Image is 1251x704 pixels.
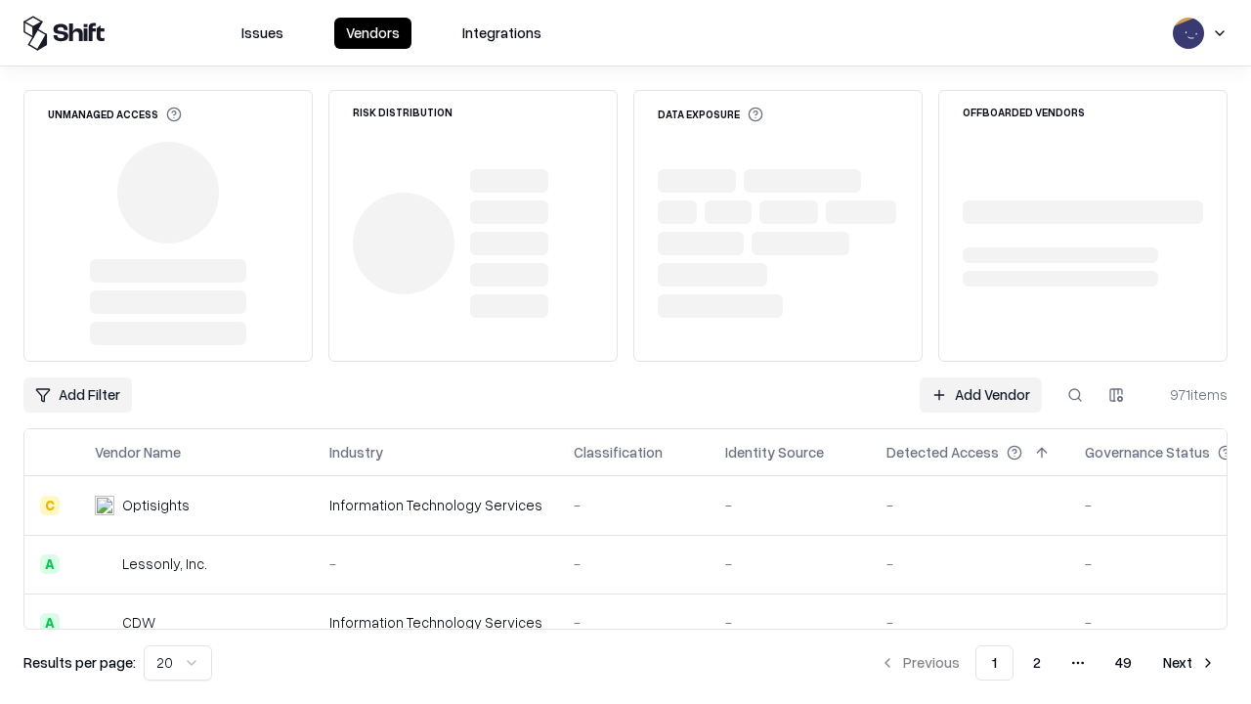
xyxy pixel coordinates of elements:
[40,496,60,515] div: C
[725,495,855,515] div: -
[1100,645,1147,681] button: 49
[963,107,1085,117] div: Offboarded Vendors
[975,645,1014,681] button: 1
[23,377,132,413] button: Add Filter
[122,495,190,515] div: Optisights
[886,553,1054,574] div: -
[230,18,295,49] button: Issues
[95,613,114,633] img: CDW
[334,18,411,49] button: Vendors
[329,553,542,574] div: -
[725,442,824,462] div: Identity Source
[95,496,114,515] img: Optisights
[95,442,181,462] div: Vendor Name
[122,553,207,574] div: Lessonly, Inc.
[886,495,1054,515] div: -
[40,554,60,574] div: A
[122,612,155,633] div: CDW
[23,652,136,673] p: Results per page:
[658,107,763,122] div: Data Exposure
[1017,645,1057,681] button: 2
[886,612,1054,633] div: -
[329,495,542,515] div: Information Technology Services
[48,107,182,122] div: Unmanaged Access
[574,442,663,462] div: Classification
[353,107,453,117] div: Risk Distribution
[868,645,1228,681] nav: pagination
[920,377,1042,413] a: Add Vendor
[725,553,855,574] div: -
[1149,384,1228,405] div: 971 items
[329,612,542,633] div: Information Technology Services
[886,442,999,462] div: Detected Access
[574,612,694,633] div: -
[329,442,383,462] div: Industry
[1085,442,1210,462] div: Governance Status
[574,553,694,574] div: -
[95,554,114,574] img: Lessonly, Inc.
[725,612,855,633] div: -
[451,18,553,49] button: Integrations
[574,495,694,515] div: -
[1151,645,1228,681] button: Next
[40,613,60,633] div: A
